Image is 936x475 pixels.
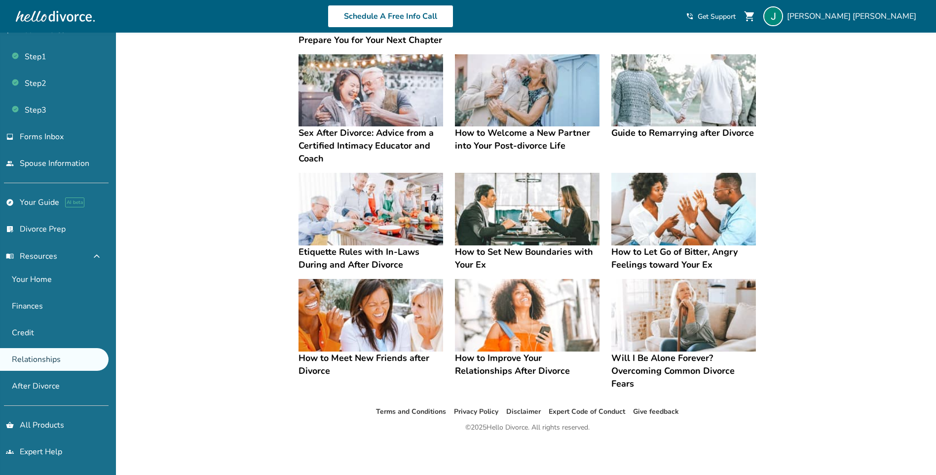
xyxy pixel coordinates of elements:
span: Get Support [698,12,736,21]
h4: How to Meet New Friends after Divorce [299,352,443,377]
a: How to Welcome a New Partner into Your Post-divorce LifeHow to Welcome a New Partner into Your Po... [455,54,599,153]
span: expand_less [91,250,103,262]
a: How to Let Go of Bitter, Angry Feelings toward Your ExHow to Let Go of Bitter, Angry Feelings tow... [611,173,756,271]
img: How to Improve Your Relationships After Divorce [455,279,599,352]
span: menu_book [6,252,14,260]
h4: How to Set New Boundaries with Your Ex [455,245,599,271]
span: groups [6,448,14,456]
h4: How to Let Go of Bitter, Angry Feelings toward Your Ex [611,245,756,271]
iframe: Chat Widget [887,428,936,475]
span: Resources [6,251,57,262]
a: Guide to Remarrying after DivorceGuide to Remarrying after Divorce [611,54,756,140]
span: flag_2 [6,26,14,34]
h4: Etiquette Rules with In-Laws During and After Divorce [299,245,443,271]
a: phone_in_talkGet Support [686,12,736,21]
a: Will I Be Alone Forever? Overcoming Common Divorce FearsWill I Be Alone Forever? Overcoming Commo... [611,279,756,390]
span: list_alt_check [6,225,14,233]
li: Disclaimer [506,406,541,418]
h4: Sex After Divorce: Advice from a Certified Intimacy Educator and Coach [299,126,443,165]
span: explore [6,198,14,206]
a: How to Meet New Friends after DivorceHow to Meet New Friends after Divorce [299,279,443,377]
span: shopping_basket [6,421,14,429]
a: How to Set New Boundaries with Your ExHow to Set New Boundaries with Your Ex [455,173,599,271]
span: inbox [6,133,14,141]
img: Joe Kelly [763,6,783,26]
h4: Will I Be Alone Forever? Overcoming Common Divorce Fears [611,352,756,390]
span: [PERSON_NAME] [PERSON_NAME] [787,11,920,22]
h4: How to Improve Your Relationships After Divorce [455,352,599,377]
div: © 2025 Hello Divorce. All rights reserved. [465,422,590,434]
h4: How to Welcome a New Partner into Your Post-divorce Life [455,126,599,152]
span: phone_in_talk [686,12,694,20]
img: How to Set New Boundaries with Your Ex [455,173,599,245]
img: How to Meet New Friends after Divorce [299,279,443,352]
span: AI beta [65,198,84,207]
a: Sex After Divorce: Advice from a Certified Intimacy Educator and CoachSex After Divorce: Advice f... [299,54,443,165]
span: Forms Inbox [20,131,64,142]
img: How to Welcome a New Partner into Your Post-divorce Life [455,54,599,127]
img: Will I Be Alone Forever? Overcoming Common Divorce Fears [611,279,756,352]
a: Terms and Conditions [376,407,446,416]
a: Etiquette Rules with In-Laws During and After DivorceEtiquette Rules with In-Laws During and Afte... [299,173,443,271]
img: Guide to Remarrying after Divorce [611,54,756,127]
li: Give feedback [633,406,679,418]
a: Expert Code of Conduct [549,407,625,416]
a: How to Improve Your Relationships After DivorceHow to Improve Your Relationships After Divorce [455,279,599,377]
img: Etiquette Rules with In-Laws During and After Divorce [299,173,443,245]
a: Schedule A Free Info Call [328,5,453,28]
img: Sex After Divorce: Advice from a Certified Intimacy Educator and Coach [299,54,443,127]
span: shopping_cart [744,10,755,22]
h4: Guide to Remarrying after Divorce [611,126,756,139]
span: people [6,159,14,167]
a: Privacy Policy [454,407,498,416]
img: How to Let Go of Bitter, Angry Feelings toward Your Ex [611,173,756,245]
